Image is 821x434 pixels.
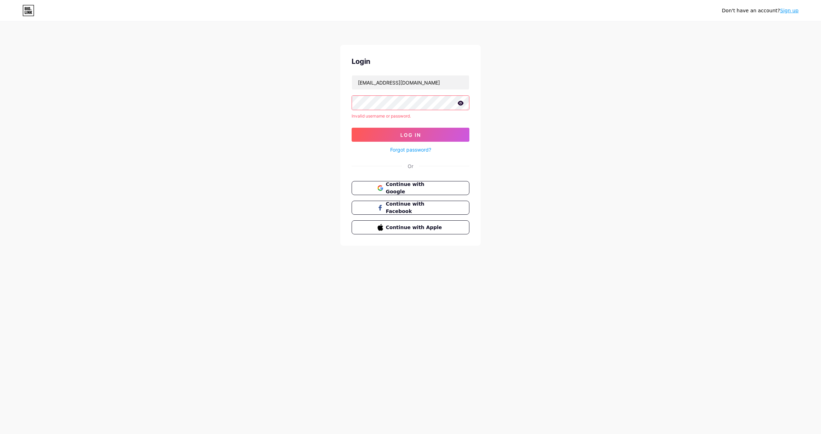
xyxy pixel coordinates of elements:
[386,181,444,195] span: Continue with Google
[352,113,469,119] div: Invalid username or password.
[400,132,421,138] span: Log In
[386,200,444,215] span: Continue with Facebook
[352,201,469,215] button: Continue with Facebook
[352,75,469,89] input: Username
[386,224,444,231] span: Continue with Apple
[780,8,799,13] a: Sign up
[390,146,431,153] a: Forgot password?
[352,220,469,234] button: Continue with Apple
[352,56,469,67] div: Login
[722,7,799,14] div: Don't have an account?
[352,128,469,142] button: Log In
[408,162,413,170] div: Or
[352,181,469,195] button: Continue with Google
